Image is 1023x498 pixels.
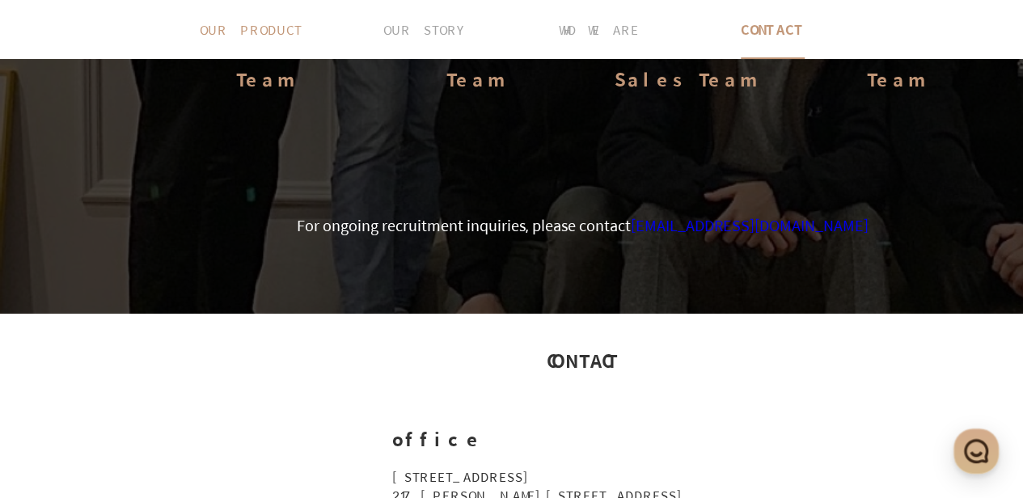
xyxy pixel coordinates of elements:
[5,359,107,399] a: Home
[559,20,639,39] font: WHO WE ARE
[107,359,209,399] a: Messages
[239,383,279,396] span: Settings
[547,347,618,374] font: CONTACT
[41,383,70,396] span: Home
[512,1,686,58] button: WHO WE ARE
[209,359,311,399] a: Settings
[338,1,512,58] button: OUR STORY
[631,214,869,236] a: [EMAIL_ADDRESS][DOMAIN_NAME]
[392,467,534,486] font: [STREET_ADDRESS]
[383,20,466,39] font: OUR STORY
[200,20,302,39] font: OUR PRODUCT
[392,425,483,453] font: office
[741,19,805,40] font: CONTACT
[164,1,338,58] button: OUR PRODUCT
[297,214,631,236] font: For ongoing recruitment inquiries, please contact
[134,384,182,397] span: Messages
